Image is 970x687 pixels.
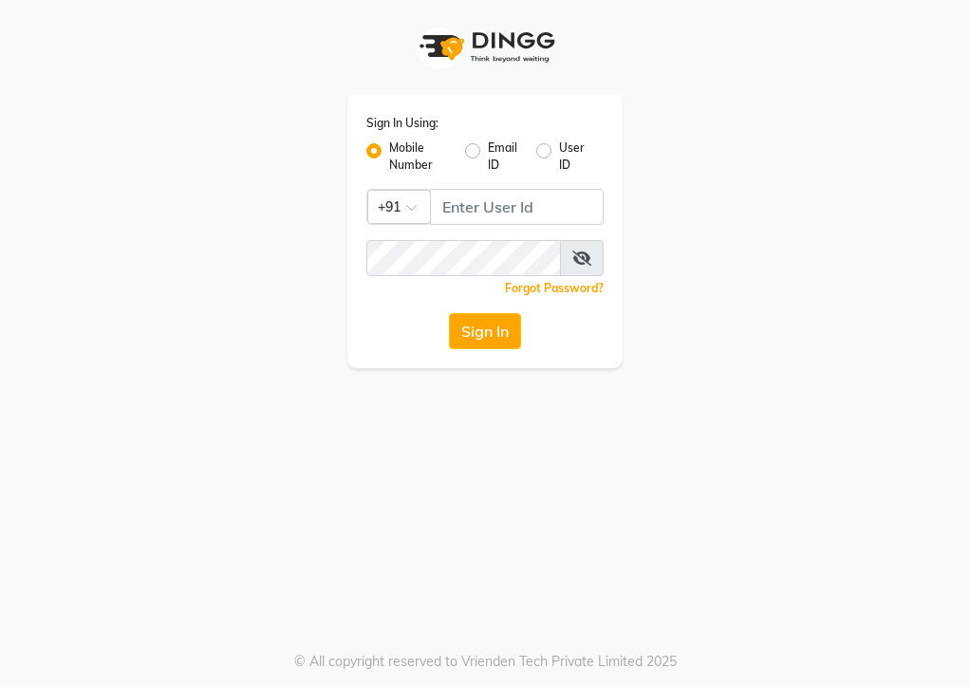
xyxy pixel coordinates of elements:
[559,139,588,174] label: User ID
[409,19,561,75] img: logo1.svg
[430,189,604,225] input: Username
[488,139,520,174] label: Email ID
[505,281,604,295] a: Forgot Password?
[366,240,561,276] input: Username
[366,115,438,132] label: Sign In Using:
[449,313,521,349] button: Sign In
[389,139,450,174] label: Mobile Number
